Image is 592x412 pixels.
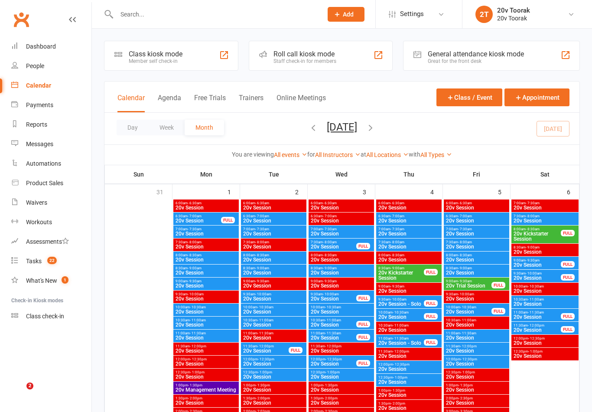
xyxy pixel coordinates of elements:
div: FULL [561,261,575,268]
span: 20v Session [310,270,372,275]
a: Workouts [11,213,91,232]
div: 20v Toorak [497,14,530,22]
span: 6:00am [446,201,507,205]
span: - 8:30am [458,253,472,257]
span: 20v Session [310,218,372,223]
span: - 10:30am [325,305,341,309]
strong: for [307,151,315,158]
div: 4 [430,184,442,199]
a: Reports [11,115,91,134]
div: FULL [424,269,438,275]
span: 20v Session [175,218,221,223]
span: - 7:00am [255,214,269,218]
span: 20v Session [175,205,237,210]
span: 20v Session [243,283,305,288]
span: - 12:00pm [325,344,342,348]
div: 2T [475,6,493,23]
div: 5 [498,184,510,199]
span: - 6:30am [390,201,404,205]
span: 20v Session [378,218,440,223]
div: Workouts [26,219,52,226]
div: General attendance kiosk mode [428,50,524,58]
th: Mon [172,165,240,183]
span: - 12:00pm [190,344,206,348]
span: - 11:00am [460,318,476,322]
span: 20v Session [513,262,561,268]
button: Week [149,120,185,135]
span: 20v Session [513,288,577,294]
span: 11:00am [378,337,424,340]
span: - 7:30am [188,227,202,231]
a: Product Sales [11,173,91,193]
span: 7:30am [378,240,440,244]
div: FULL [424,313,438,320]
div: FULL [356,334,370,340]
div: 6 [567,184,579,199]
span: 9:00am [310,279,372,283]
button: Agenda [158,94,181,112]
span: - 9:30am [255,279,269,283]
span: 7:00am [243,227,305,231]
span: - 8:30am [188,253,202,257]
span: 8:30am [243,266,305,270]
span: 20v Session [513,340,577,346]
span: 20v Kickstarter Session [378,270,424,281]
span: 7:00am [310,227,372,231]
span: 6:30am [378,214,440,218]
span: 8:30am [513,245,577,249]
span: - 11:30am [190,331,206,335]
span: - 11:00am [325,318,341,322]
th: Sun [105,165,172,183]
div: Automations [26,160,61,167]
span: - 7:00am [390,214,404,218]
div: FULL [491,308,505,314]
span: - 9:00am [323,266,337,270]
span: Add [343,11,354,18]
span: 8:30am [310,266,372,270]
span: - 10:00am [390,298,407,301]
span: - 9:00am [390,266,404,270]
input: Search... [114,8,316,20]
span: 20v Trial Session [446,283,492,288]
a: Automations [11,154,91,173]
span: 10:00am [310,305,372,309]
span: 7:00am [513,201,577,205]
span: 9:30am [378,298,424,301]
a: Waivers [11,193,91,213]
button: Class / Event [436,88,502,106]
span: 20v Session [175,270,237,275]
span: - 11:30am [393,337,409,340]
span: 20v Session [175,335,237,340]
span: 10:00am [446,305,492,309]
a: All Instructors [315,151,361,158]
span: 20v Session [513,218,577,223]
span: 20v Session [378,314,424,320]
span: 20v Session [513,205,577,210]
a: All Locations [366,151,409,158]
button: Month [185,120,224,135]
span: - 12:00pm [257,344,274,348]
span: - 11:30am [257,331,273,335]
span: 11:00am [513,311,561,314]
div: Class kiosk mode [129,50,182,58]
span: 20v Session [175,257,237,262]
span: 20v Session [446,231,507,236]
span: 11:00am [310,331,357,335]
a: What's New1 [11,271,91,291]
button: Trainers [239,94,263,112]
span: 20v Session [378,205,440,210]
span: - 8:00am [390,240,404,244]
span: - 9:00am [188,266,202,270]
span: 10:30am [378,324,440,327]
span: - 10:00am [458,292,474,296]
span: 20v Session [446,322,507,327]
span: - 11:00am [393,324,409,327]
div: FULL [561,326,575,333]
div: What's New [26,277,57,284]
a: Clubworx [10,9,32,30]
strong: with [409,151,420,158]
span: 8:00am [310,253,372,257]
a: Dashboard [11,37,91,56]
span: 8:00am [175,253,237,257]
span: 20v Session [446,296,507,301]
